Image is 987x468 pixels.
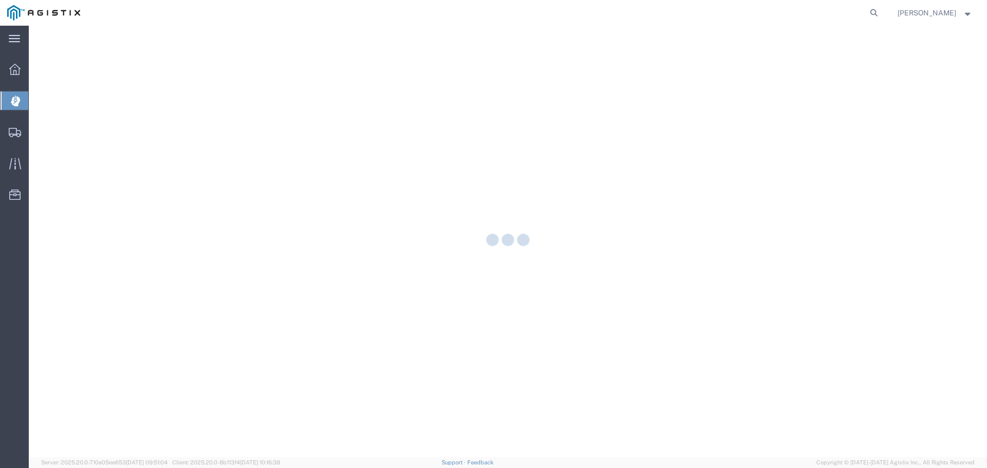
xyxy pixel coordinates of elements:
[897,7,973,19] button: [PERSON_NAME]
[442,459,467,465] a: Support
[126,459,168,465] span: [DATE] 09:51:04
[172,459,280,465] span: Client: 2025.20.0-8b113f4
[467,459,493,465] a: Feedback
[7,5,80,21] img: logo
[41,459,168,465] span: Server: 2025.20.0-710e05ee653
[240,459,280,465] span: [DATE] 10:16:38
[898,7,956,18] span: Lorretta Ayala
[816,458,975,467] span: Copyright © [DATE]-[DATE] Agistix Inc., All Rights Reserved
